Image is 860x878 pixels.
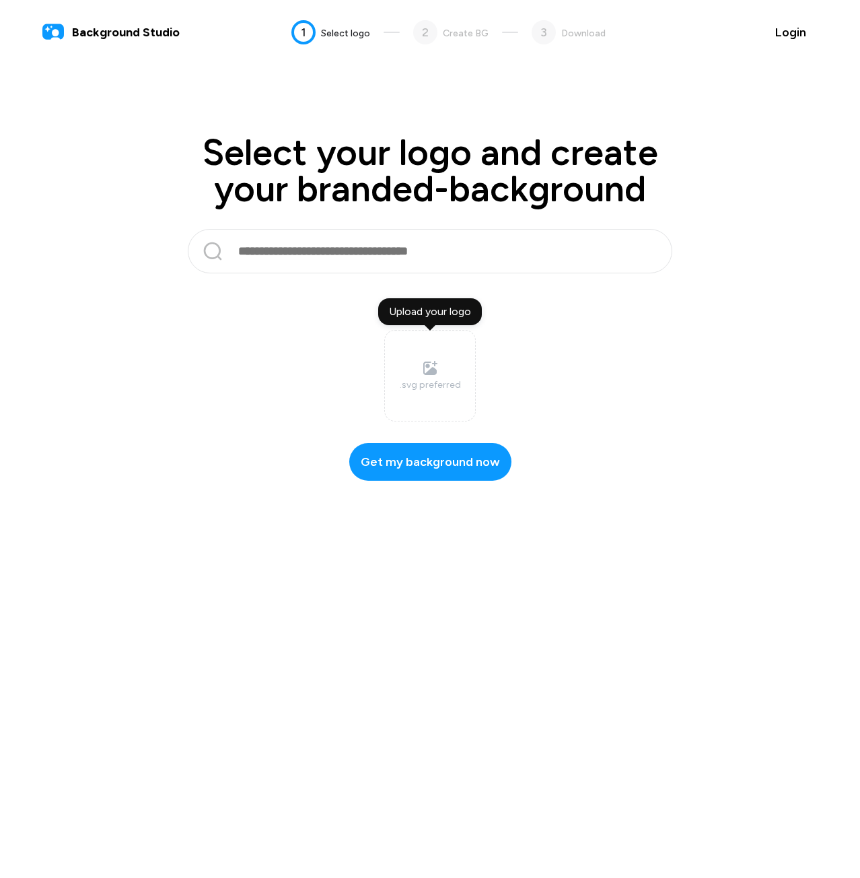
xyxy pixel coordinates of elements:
[42,22,64,43] img: logo
[301,24,306,42] span: 1
[775,24,806,42] span: Login
[378,298,482,325] div: Upload your logo
[422,24,429,42] span: 2
[349,443,511,481] button: Get my background now
[321,28,370,39] span: Select logo
[540,24,547,42] span: 3
[561,28,606,39] span: Download
[361,453,500,471] span: Get my background now
[42,22,180,43] a: Background Studio
[400,378,461,392] div: .svg preferred
[764,16,818,48] button: Login
[127,135,733,207] h1: Select your logo and create your branded-background
[72,24,180,42] span: Background Studio
[443,28,489,39] span: Create BG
